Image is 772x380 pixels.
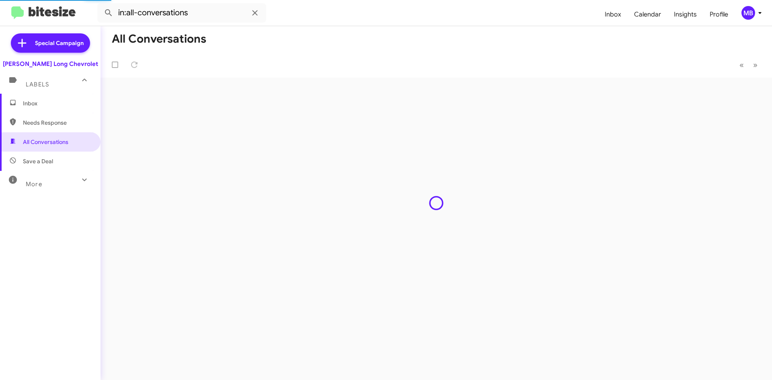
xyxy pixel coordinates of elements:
[11,33,90,53] a: Special Campaign
[3,60,98,68] div: [PERSON_NAME] Long Chevrolet
[23,119,91,127] span: Needs Response
[703,3,735,26] a: Profile
[748,57,762,73] button: Next
[35,39,84,47] span: Special Campaign
[23,157,53,165] span: Save a Deal
[735,57,749,73] button: Previous
[628,3,667,26] a: Calendar
[753,60,758,70] span: »
[112,33,206,45] h1: All Conversations
[26,181,42,188] span: More
[739,60,744,70] span: «
[97,3,266,23] input: Search
[667,3,703,26] a: Insights
[735,6,763,20] button: MB
[735,57,762,73] nav: Page navigation example
[598,3,628,26] a: Inbox
[23,138,68,146] span: All Conversations
[23,99,91,107] span: Inbox
[741,6,755,20] div: MB
[26,81,49,88] span: Labels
